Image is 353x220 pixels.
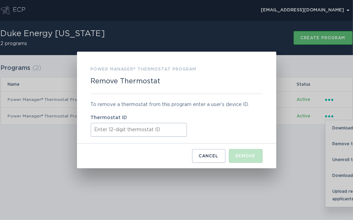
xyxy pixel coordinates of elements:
div: Cancel [199,154,219,158]
label: Thermostat ID [91,115,263,120]
h3: Power Manager® Thermostat Program [91,65,197,73]
h2: Remove Thermostat [91,77,161,85]
div: Remove [236,154,256,158]
div: To remove a thermostat from this program enter a user’s device ID. [91,101,263,108]
button: Remove [229,149,263,163]
button: Cancel [192,149,225,163]
input: Thermostat ID [91,123,187,137]
div: Remove Thermostat [77,52,276,168]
